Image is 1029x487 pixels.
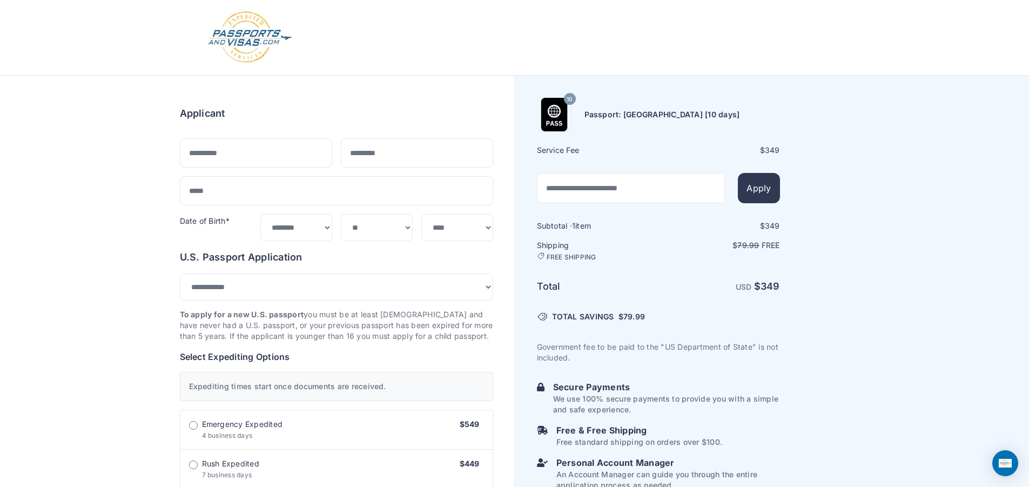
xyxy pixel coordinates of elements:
label: Date of Birth* [180,216,230,225]
h6: Total [537,279,657,294]
h6: Free & Free Shipping [556,424,722,437]
span: 349 [761,281,780,292]
h6: Passport: [GEOGRAPHIC_DATA] [10 days] [584,109,740,120]
h6: Shipping [537,240,657,262]
div: $ [660,145,780,156]
span: TOTAL SAVINGS [552,311,614,322]
p: Free standard shipping on orders over $100. [556,437,722,448]
span: 349 [765,145,780,155]
p: you must be at least [DEMOGRAPHIC_DATA] and have never had a U.S. passport, or your previous pass... [180,309,493,342]
span: 1 [572,221,575,230]
button: Apply [738,173,779,203]
h6: Subtotal · item [537,221,657,231]
div: Expediting times start once documents are received. [180,372,493,401]
strong: $ [754,281,780,292]
h6: Select Expediting Options [180,350,493,363]
span: Emergency Expedited [202,419,283,430]
span: USD [736,282,752,291]
span: Free [762,241,780,250]
img: Logo [207,11,293,64]
p: $ [660,240,780,251]
h6: Applicant [180,106,225,121]
span: 10 [567,92,572,106]
span: $549 [460,419,480,429]
strong: To apply for a new U.S. passport [180,310,304,319]
span: 79.99 [737,241,759,250]
p: We use 100% secure payments to provide you with a simple and safe experience. [553,393,780,415]
span: 349 [765,221,780,230]
h6: Service Fee [537,145,657,156]
span: Rush Expedited [202,458,259,469]
span: $449 [460,459,480,468]
img: Product Name [537,98,571,131]
h6: U.S. Passport Application [180,250,493,265]
p: Government fee to be paid to the "US Department of State" is not included. [537,342,780,363]
span: 4 business days [202,431,253,439]
span: 7 business days [202,471,252,479]
span: $ [618,311,645,322]
h6: Secure Payments [553,381,780,393]
h6: Personal Account Manager [556,456,780,469]
div: $ [660,221,780,231]
div: Open Intercom Messenger [992,450,1018,476]
span: FREE SHIPPING [547,253,596,262]
span: 79.99 [623,312,645,321]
